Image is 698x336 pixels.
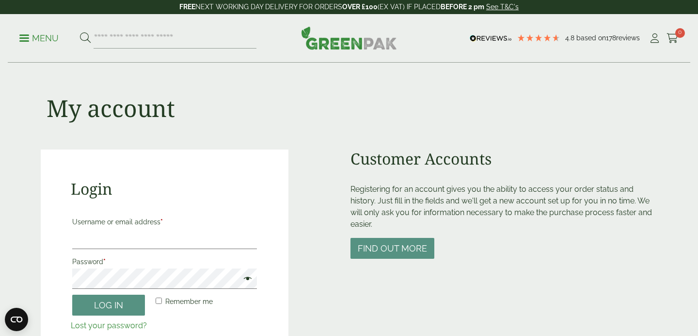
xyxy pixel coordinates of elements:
strong: FREE [179,3,195,11]
span: Based on [576,34,606,42]
a: Find out more [350,244,434,253]
button: Open CMP widget [5,308,28,331]
span: Remember me [165,298,213,305]
label: Password [72,255,257,269]
p: Registering for an account gives you the ability to access your order status and history. Just fi... [350,184,657,230]
a: Lost your password? [71,321,147,330]
a: 0 [666,31,679,46]
span: reviews [616,34,640,42]
h2: Customer Accounts [350,150,657,168]
i: My Account [649,34,661,43]
img: REVIEWS.io [470,35,512,42]
span: 0 [675,28,685,38]
span: 4.8 [565,34,576,42]
button: Log in [72,295,145,316]
a: Menu [19,33,59,42]
div: 4.78 Stars [517,34,560,42]
label: Username or email address [72,215,257,229]
input: Remember me [156,298,162,304]
strong: OVER £100 [342,3,378,11]
h1: My account [47,94,175,122]
button: Find out more [350,238,434,259]
a: See T&C's [486,3,519,11]
p: Menu [19,33,59,44]
span: 178 [606,34,616,42]
strong: BEFORE 2 pm [441,3,484,11]
img: GreenPak Supplies [301,26,397,50]
h2: Login [71,180,258,198]
i: Cart [666,34,679,43]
